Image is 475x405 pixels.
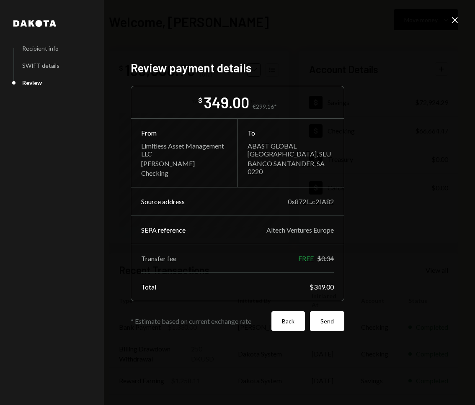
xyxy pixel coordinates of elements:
div: Altech Ventures Europe [266,226,334,234]
h2: Review payment details [131,60,344,76]
div: SEPA reference [141,226,186,234]
div: FREE [298,254,314,262]
div: 0x872f...c2fA82 [288,197,334,205]
div: $0.34 [317,254,334,262]
div: 349.00 [204,93,249,112]
div: Transfer fee [141,254,176,262]
div: From [141,129,227,137]
div: To [248,129,334,137]
div: Review [22,79,42,86]
div: * Estimate based on current exchange rate [131,317,266,325]
div: $349.00 [310,283,334,291]
button: Send [310,311,344,331]
div: [PERSON_NAME] [141,159,227,167]
div: BANCO SANTANDER, SA 0220 [248,159,334,175]
div: ABAST GLOBAL [GEOGRAPHIC_DATA], SLU [248,142,334,158]
div: Limitless Asset Management LLC [141,142,227,158]
div: Checking [141,169,227,177]
div: €299.16* [253,103,277,110]
div: SWIFT details [22,62,59,69]
button: Back [271,311,305,331]
div: Recipient info [22,45,59,52]
div: Source address [141,197,185,205]
div: Total [141,283,156,291]
div: $ [198,96,202,105]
